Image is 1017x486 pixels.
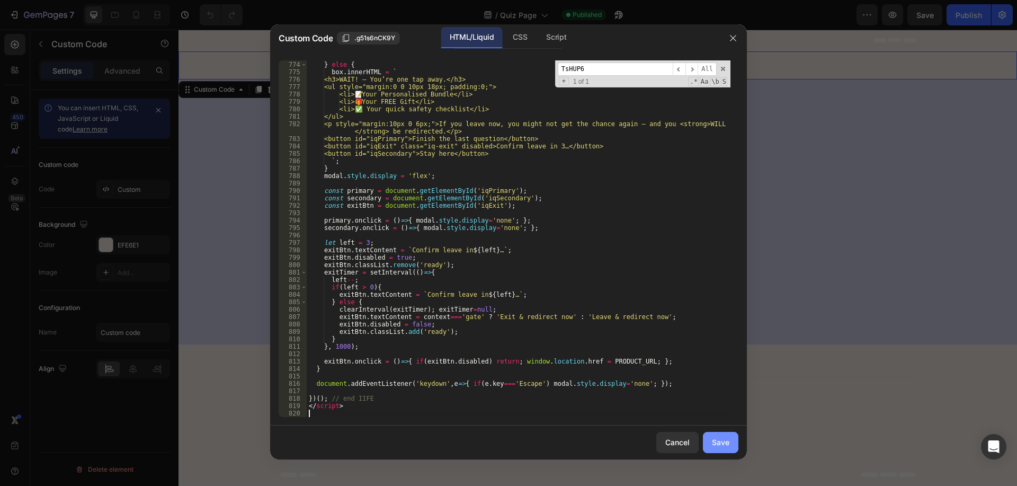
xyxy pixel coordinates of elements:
[698,63,717,76] span: Alt-Enter
[279,387,307,395] div: 817
[394,346,444,357] span: Add section
[279,32,333,45] span: Custom Code
[279,328,307,335] div: 809
[569,78,593,85] span: 1 of 1
[559,77,569,85] span: Toggle Replace mode
[279,269,307,276] div: 801
[710,77,720,86] span: Whole Word Search
[279,261,307,269] div: 800
[538,27,575,48] div: Script
[265,30,574,41] p: Publish the page to see the content.
[279,143,307,150] div: 784
[279,61,307,68] div: 774
[441,27,502,48] div: HTML/Liquid
[279,113,307,120] div: 781
[279,321,307,328] div: 808
[279,68,307,76] div: 775
[279,209,307,217] div: 793
[458,383,537,393] span: then drag & drop elements
[279,246,307,254] div: 798
[279,380,307,387] div: 816
[685,63,698,76] span: ​
[388,370,444,381] div: Generate layout
[279,291,307,298] div: 804
[279,410,307,417] div: 820
[700,77,709,86] span: CaseSensitive Search
[279,91,307,98] div: 778
[721,77,727,86] span: Search In Selection
[279,105,307,113] div: 780
[703,432,738,453] button: Save
[279,373,307,380] div: 815
[504,27,536,48] div: CSS
[13,55,58,65] div: Custom Code
[279,402,307,410] div: 819
[279,150,307,157] div: 785
[279,195,307,202] div: 791
[279,298,307,306] div: 805
[354,33,395,43] span: .g51s6nCK9Y
[279,254,307,261] div: 799
[558,63,673,76] input: Search for
[279,76,307,83] div: 776
[656,432,699,453] button: Cancel
[279,224,307,232] div: 795
[279,395,307,402] div: 818
[387,383,444,393] span: from URL or image
[466,370,531,381] div: Add blank section
[279,187,307,195] div: 790
[279,135,307,143] div: 783
[279,365,307,373] div: 814
[279,232,307,239] div: 796
[279,276,307,284] div: 802
[279,239,307,246] div: 797
[279,350,307,358] div: 812
[305,370,369,381] div: Choose templates
[279,335,307,343] div: 810
[689,77,698,86] span: RegExp Search
[279,120,307,135] div: 782
[673,63,685,76] span: ​
[279,217,307,224] div: 794
[279,98,307,105] div: 779
[279,165,307,172] div: 787
[279,83,307,91] div: 777
[981,434,1006,460] div: Open Intercom Messenger
[665,437,690,448] div: Cancel
[279,202,307,209] div: 792
[279,313,307,321] div: 807
[279,157,307,165] div: 786
[300,383,373,393] span: inspired by CRO experts
[712,437,729,448] div: Save
[279,306,307,313] div: 806
[279,172,307,180] div: 788
[279,343,307,350] div: 811
[279,358,307,365] div: 813
[279,284,307,291] div: 803
[279,180,307,187] div: 789
[337,32,400,45] button: .g51s6nCK9Y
